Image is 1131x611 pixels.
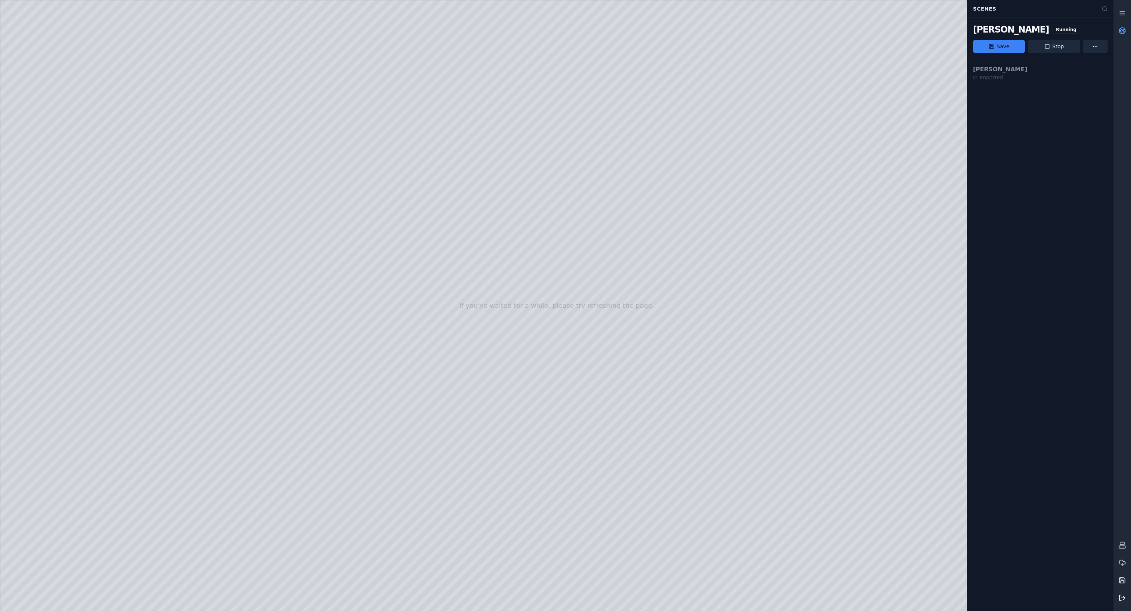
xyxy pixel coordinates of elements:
[973,40,1025,53] button: Save
[1028,40,1080,53] button: Stop
[1052,26,1081,34] div: Running
[969,2,1097,16] div: Scenes
[973,24,1049,35] div: João Câmara III
[967,59,1113,87] div: Stop or save the current scene before opening another one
